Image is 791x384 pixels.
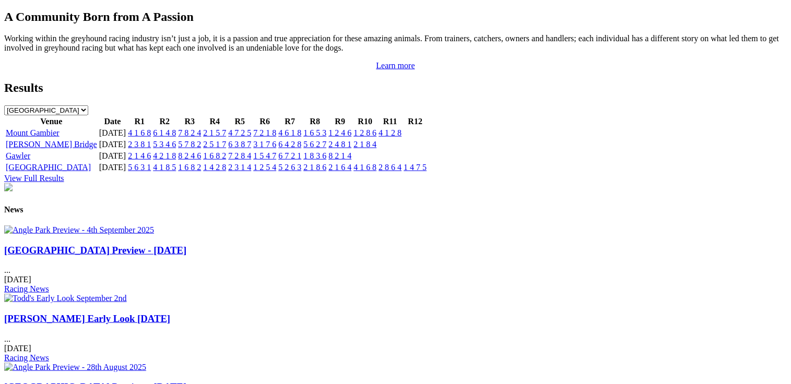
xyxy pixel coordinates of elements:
[128,151,151,160] a: 2 1 4 6
[153,163,176,172] a: 4 1 8 5
[278,116,302,127] th: R7
[153,140,176,149] a: 5 3 4 6
[253,163,276,172] a: 1 2 5 4
[4,275,31,284] span: [DATE]
[178,163,201,172] a: 1 6 8 2
[353,116,377,127] th: R10
[4,225,154,235] img: Angle Park Preview - 4th September 2025
[303,140,326,149] a: 5 6 2 7
[4,313,170,324] a: [PERSON_NAME] Early Look [DATE]
[328,140,351,149] a: 2 4 8 1
[4,353,49,362] a: Racing News
[228,140,251,149] a: 6 3 8 7
[5,116,98,127] th: Venue
[4,81,787,95] h2: Results
[6,151,30,160] a: Gawler
[303,151,326,160] a: 1 8 3 6
[253,140,276,149] a: 3 1 7 6
[153,151,176,160] a: 4 2 1 8
[203,163,226,172] a: 1 4 2 8
[4,245,186,256] a: [GEOGRAPHIC_DATA] Preview - [DATE]
[6,163,91,172] a: [GEOGRAPHIC_DATA]
[278,140,301,149] a: 6 4 2 8
[303,116,327,127] th: R8
[4,313,787,363] div: ...
[379,128,402,137] a: 4 1 2 8
[128,163,151,172] a: 5 6 3 1
[178,116,202,127] th: R3
[403,116,427,127] th: R12
[253,128,276,137] a: 7 2 1 8
[153,128,176,137] a: 6 1 4 8
[278,163,301,172] a: 5 2 6 3
[353,140,376,149] a: 2 1 8 4
[328,163,351,172] a: 2 1 6 4
[228,116,252,127] th: R5
[353,128,376,137] a: 1 2 8 6
[303,163,326,172] a: 2 1 8 6
[303,128,326,137] a: 1 6 5 3
[253,151,276,160] a: 1 5 4 7
[4,284,49,293] a: Racing News
[4,174,64,183] a: View Full Results
[178,128,201,137] a: 7 8 2 4
[203,151,226,160] a: 1 6 8 2
[6,140,97,149] a: [PERSON_NAME] Bridge
[228,163,251,172] a: 2 3 1 4
[378,116,402,127] th: R11
[203,128,226,137] a: 2 1 5 7
[4,344,31,353] span: [DATE]
[203,140,226,149] a: 2 5 1 7
[328,116,352,127] th: R9
[228,151,251,160] a: 7 2 8 4
[228,128,251,137] a: 4 7 2 5
[379,163,402,172] a: 2 8 6 4
[278,151,301,160] a: 6 7 2 1
[203,116,227,127] th: R4
[99,162,127,173] td: [DATE]
[4,363,146,372] img: Angle Park Preview - 28th August 2025
[4,294,127,303] img: Todd's Early Look September 2nd
[253,116,277,127] th: R6
[127,116,151,127] th: R1
[99,116,127,127] th: Date
[6,128,60,137] a: Mount Gambier
[353,163,376,172] a: 4 1 6 8
[4,245,787,294] div: ...
[4,10,787,24] h2: A Community Born from A Passion
[376,61,415,70] a: Learn more
[4,34,787,53] p: Working within the greyhound racing industry isn’t just a job, it is a passion and true appreciat...
[278,128,301,137] a: 4 6 1 8
[404,163,427,172] a: 1 4 7 5
[4,183,13,191] img: chasers_homepage.jpg
[99,139,127,150] td: [DATE]
[152,116,176,127] th: R2
[4,205,787,214] h4: News
[99,128,127,138] td: [DATE]
[178,140,201,149] a: 5 7 8 2
[99,151,127,161] td: [DATE]
[328,151,351,160] a: 8 2 1 4
[128,128,151,137] a: 4 1 6 8
[328,128,351,137] a: 1 2 4 6
[128,140,151,149] a: 2 3 8 1
[178,151,201,160] a: 8 2 4 6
